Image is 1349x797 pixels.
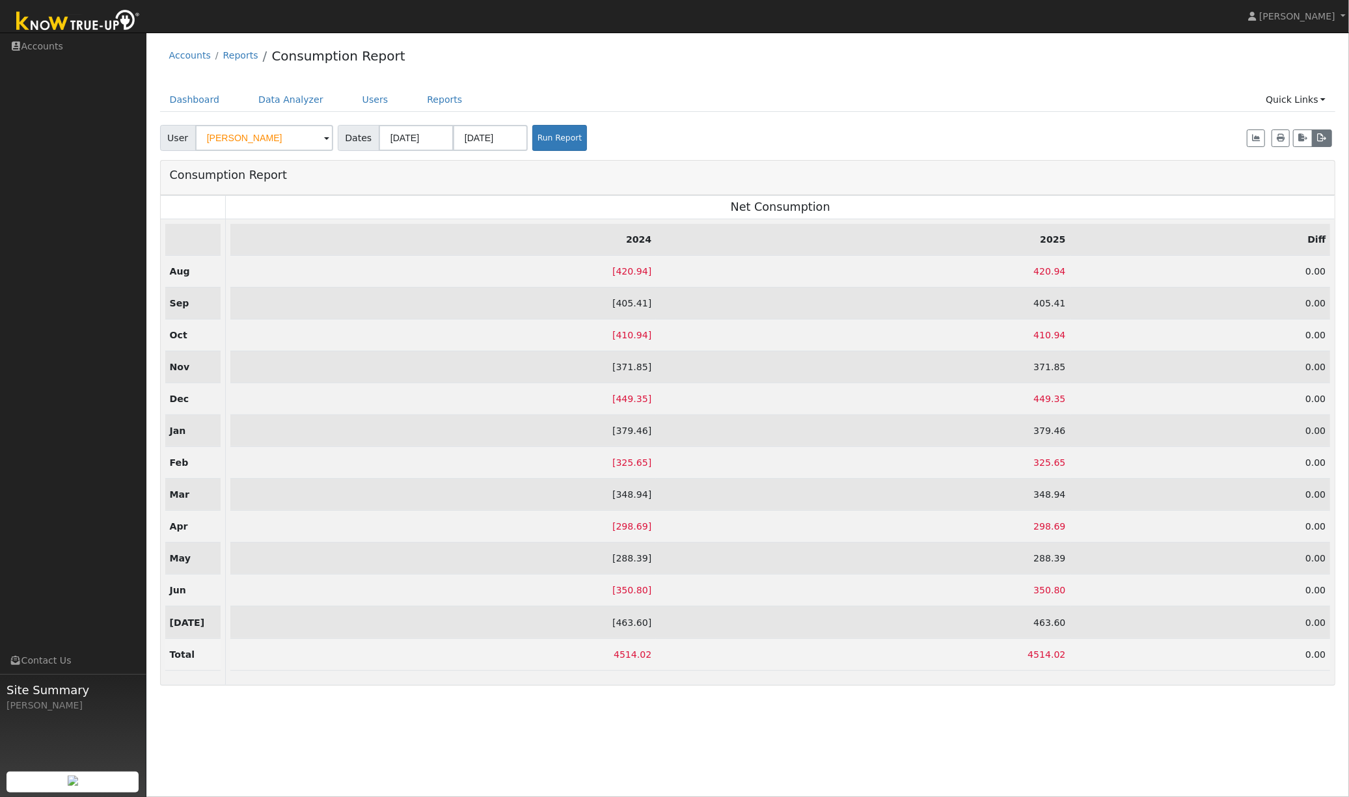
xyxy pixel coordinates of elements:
[1312,129,1332,148] button: Export Interval Data
[612,298,616,308] span: [
[230,287,656,319] td: 405.41
[271,48,405,64] a: Consumption Report
[612,489,616,500] span: [
[170,553,191,563] strong: May
[230,543,656,574] td: 288.39
[648,394,652,404] span: ]
[1272,129,1290,148] button: Print
[532,125,587,151] button: Run Report
[1070,479,1331,511] td: 0.00
[612,266,616,277] span: [
[656,287,1070,319] td: 405.41
[160,88,230,112] a: Dashboard
[612,394,616,404] span: [
[170,457,189,468] strong: Feb
[1293,129,1313,148] button: Export to CSV
[656,511,1070,543] td: 298.69
[160,125,196,151] span: User
[1070,319,1331,351] td: 0.00
[353,88,398,112] a: Users
[170,362,190,372] strong: Nov
[656,415,1070,447] td: 379.46
[7,699,139,712] div: [PERSON_NAME]
[230,638,656,670] td: 4514.02
[1070,255,1331,287] td: 0.00
[230,606,656,638] td: 463.60
[1070,287,1331,319] td: 0.00
[656,319,1070,351] td: 410.94
[656,543,1070,574] td: 288.39
[612,521,616,532] span: [
[170,298,189,308] strong: Sep
[230,319,656,351] td: 410.94
[656,447,1070,479] td: 325.65
[612,553,616,563] span: [
[648,330,652,340] span: ]
[230,351,656,383] td: 371.85
[1070,543,1331,574] td: 0.00
[170,489,189,500] strong: Mar
[170,585,186,595] strong: Jun
[1070,383,1331,415] td: 0.00
[230,574,656,606] td: 350.80
[1070,415,1331,447] td: 0.00
[230,511,656,543] td: 298.69
[1259,11,1335,21] span: [PERSON_NAME]
[612,330,616,340] span: [
[68,776,78,786] img: retrieve
[1247,129,1265,148] button: Show Graph
[626,234,651,245] strong: 2024
[195,125,333,151] input: Select a User
[648,521,652,532] span: ]
[170,266,190,277] strong: Aug
[648,489,652,500] span: ]
[170,330,187,340] strong: Oct
[1070,447,1331,479] td: 0.00
[230,200,1330,214] h3: Net Consumption
[656,255,1070,287] td: 420.94
[648,426,652,436] span: ]
[648,553,652,563] span: ]
[170,649,195,660] strong: Total
[656,383,1070,415] td: 449.35
[170,426,186,436] strong: Jan
[656,606,1070,638] td: 463.60
[648,457,652,468] span: ]
[1307,234,1326,245] strong: Diff
[612,426,616,436] span: [
[230,383,656,415] td: 449.35
[338,125,379,151] span: Dates
[230,255,656,287] td: 420.94
[7,681,139,699] span: Site Summary
[648,266,652,277] span: ]
[1256,88,1335,112] a: Quick Links
[230,447,656,479] td: 325.65
[1070,606,1331,638] td: 0.00
[656,574,1070,606] td: 350.80
[249,88,333,112] a: Data Analyzer
[656,479,1070,511] td: 348.94
[223,50,258,61] a: Reports
[612,585,616,595] span: [
[648,298,652,308] span: ]
[170,521,188,532] strong: Apr
[170,165,287,185] h3: Consumption Report
[417,88,472,112] a: Reports
[612,457,616,468] span: [
[656,351,1070,383] td: 371.85
[230,415,656,447] td: 379.46
[648,362,652,372] span: ]
[1070,511,1331,543] td: 0.00
[1070,638,1331,670] td: 0.00
[612,362,616,372] span: [
[10,7,146,36] img: Know True-Up
[170,617,205,628] strong: [DATE]
[230,479,656,511] td: 348.94
[656,638,1070,670] td: 4514.02
[648,617,652,628] span: ]
[648,585,652,595] span: ]
[1070,574,1331,606] td: 0.00
[1070,351,1331,383] td: 0.00
[1040,234,1065,245] strong: 2025
[169,50,211,61] a: Accounts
